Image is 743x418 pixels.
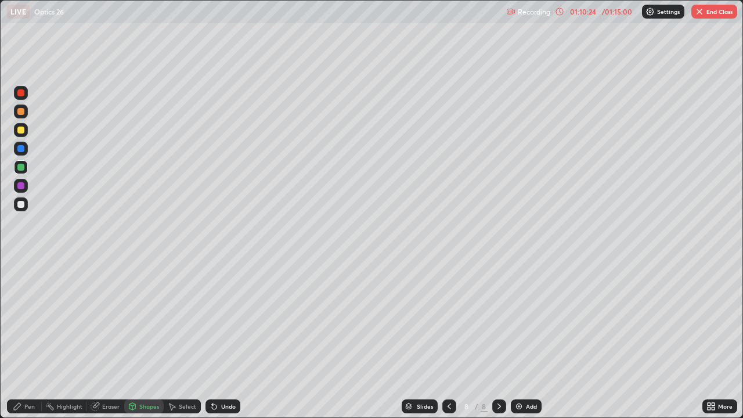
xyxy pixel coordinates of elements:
[24,403,35,409] div: Pen
[34,7,64,16] p: Optics 26
[10,7,26,16] p: LIVE
[417,403,433,409] div: Slides
[475,403,478,410] div: /
[179,403,196,409] div: Select
[506,7,515,16] img: recording.375f2c34.svg
[481,401,488,412] div: 8
[599,8,635,15] div: / 01:15:00
[102,403,120,409] div: Eraser
[57,403,82,409] div: Highlight
[221,403,236,409] div: Undo
[514,402,524,411] img: add-slide-button
[567,8,599,15] div: 01:10:24
[526,403,537,409] div: Add
[657,9,680,15] p: Settings
[139,403,159,409] div: Shapes
[718,403,733,409] div: More
[691,5,737,19] button: End Class
[645,7,655,16] img: class-settings-icons
[461,403,473,410] div: 8
[518,8,550,16] p: Recording
[695,7,704,16] img: end-class-cross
